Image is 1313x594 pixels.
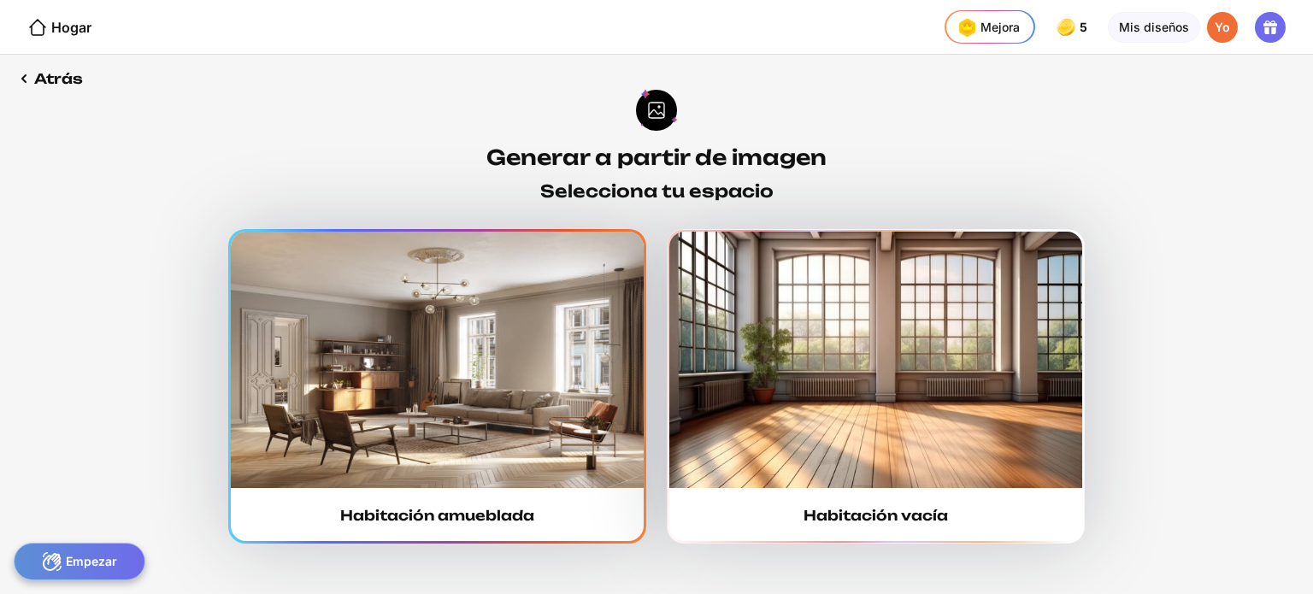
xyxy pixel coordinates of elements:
[669,232,1082,488] img: furnishedRoom2.jpg
[1119,20,1189,34] font: Mis diseños
[231,232,644,488] img: furnishedRoom1.jpg
[540,180,774,202] font: Selecciona tu espacio
[51,19,91,36] font: Hogar
[1215,20,1230,34] font: Yo
[953,14,980,41] img: upgrade-nav-btn-icon.gif
[1080,20,1087,34] font: 5
[340,507,534,524] font: Habitación amueblada
[804,507,948,524] font: Habitación vacía
[34,70,83,87] font: Atrás
[980,20,1020,34] font: Mejora
[486,144,827,170] font: Generar a partir de imagen
[66,554,117,568] font: Empezar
